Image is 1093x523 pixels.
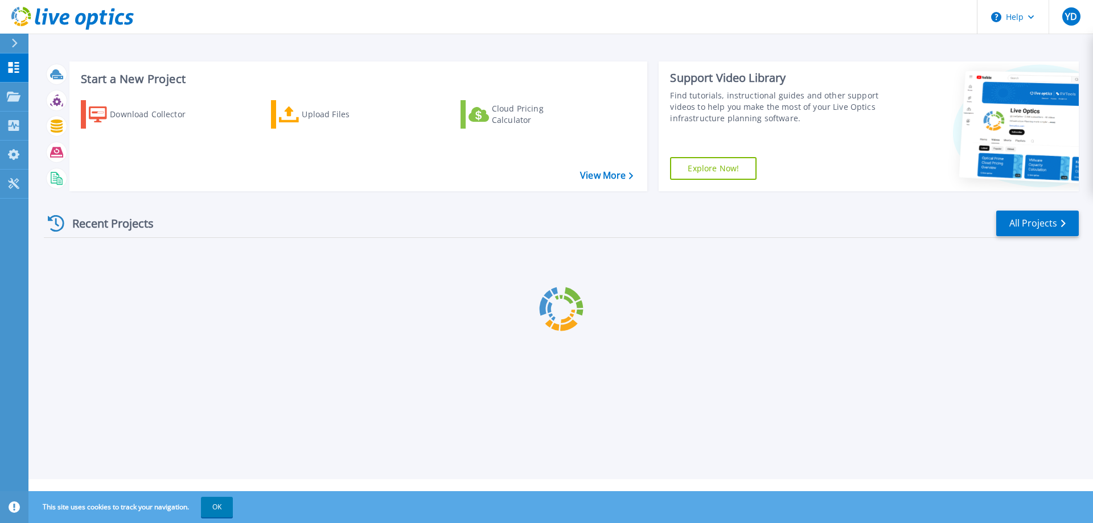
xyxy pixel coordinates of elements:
div: Recent Projects [44,209,169,237]
div: Find tutorials, instructional guides and other support videos to help you make the most of your L... [670,90,884,124]
a: Upload Files [271,100,398,129]
span: This site uses cookies to track your navigation. [31,497,233,517]
div: Upload Files [302,103,393,126]
span: YD [1065,12,1077,21]
div: Download Collector [110,103,201,126]
a: Download Collector [81,100,208,129]
div: Support Video Library [670,71,884,85]
a: Explore Now! [670,157,757,180]
a: All Projects [996,211,1079,236]
div: Cloud Pricing Calculator [492,103,583,126]
a: Cloud Pricing Calculator [461,100,587,129]
h3: Start a New Project [81,73,633,85]
a: View More [580,170,633,181]
button: OK [201,497,233,517]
